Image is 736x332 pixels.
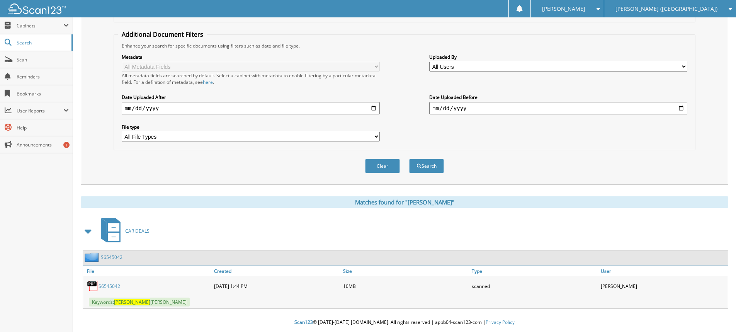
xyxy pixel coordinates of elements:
[101,254,122,260] a: S6545042
[17,39,68,46] span: Search
[486,319,515,325] a: Privacy Policy
[89,298,190,306] span: Keywords: [PERSON_NAME]
[122,54,380,60] label: Metadata
[125,228,150,234] span: CAR DEALS
[409,159,444,173] button: Search
[17,73,69,80] span: Reminders
[122,94,380,100] label: Date Uploaded After
[17,90,69,97] span: Bookmarks
[8,3,66,14] img: scan123-logo-white.svg
[203,79,213,85] a: here
[96,216,150,246] a: CAR DEALS
[341,266,470,276] a: Size
[341,278,470,294] div: 10MB
[81,196,728,208] div: Matches found for "[PERSON_NAME]"
[114,299,150,305] span: [PERSON_NAME]
[122,72,380,85] div: All metadata fields are searched by default. Select a cabinet with metadata to enable filtering b...
[615,7,717,11] span: [PERSON_NAME] ([GEOGRAPHIC_DATA])
[73,313,736,332] div: © [DATE]-[DATE] [DOMAIN_NAME]. All rights reserved | appb04-scan123-com |
[17,22,63,29] span: Cabinets
[542,7,585,11] span: [PERSON_NAME]
[85,252,101,262] img: folder2.png
[83,266,212,276] a: File
[429,94,687,100] label: Date Uploaded Before
[429,54,687,60] label: Uploaded By
[17,124,69,131] span: Help
[118,43,691,49] div: Enhance your search for specific documents using filters such as date and file type.
[212,278,341,294] div: [DATE] 1:44 PM
[599,266,728,276] a: User
[470,278,599,294] div: scanned
[17,107,63,114] span: User Reports
[99,283,120,289] a: S6545042
[470,266,599,276] a: Type
[122,124,380,130] label: File type
[87,280,99,292] img: PDF.png
[122,102,380,114] input: start
[118,30,207,39] legend: Additional Document Filters
[294,319,313,325] span: Scan123
[17,56,69,63] span: Scan
[599,278,728,294] div: [PERSON_NAME]
[212,266,341,276] a: Created
[365,159,400,173] button: Clear
[17,141,69,148] span: Announcements
[429,102,687,114] input: end
[63,142,70,148] div: 1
